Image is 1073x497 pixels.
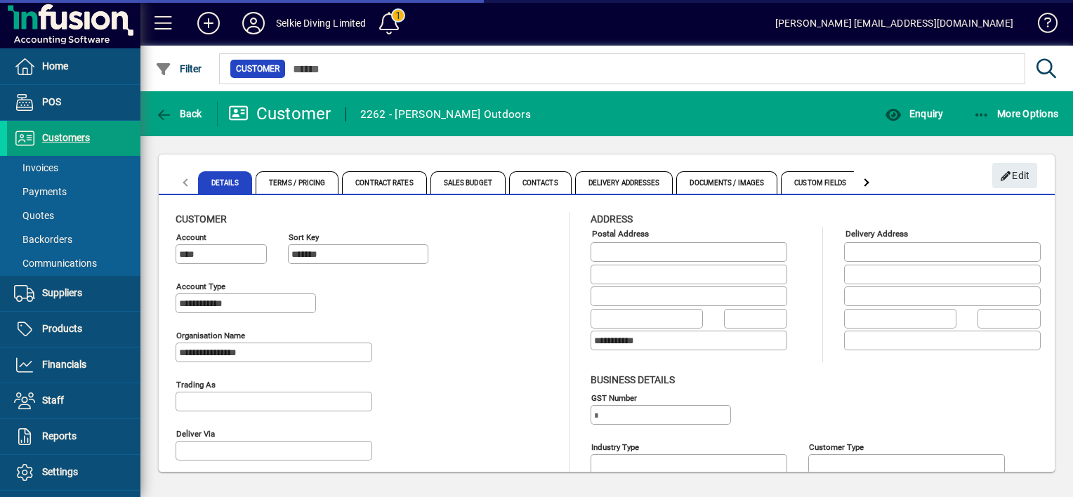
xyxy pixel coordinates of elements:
[176,281,225,291] mat-label: Account Type
[256,171,339,194] span: Terms / Pricing
[781,171,860,194] span: Custom Fields
[7,227,140,251] a: Backorders
[676,171,777,194] span: Documents / Images
[42,466,78,477] span: Settings
[1027,3,1055,48] a: Knowledge Base
[881,101,947,126] button: Enquiry
[970,101,1062,126] button: More Options
[176,331,245,340] mat-label: Organisation name
[231,11,276,36] button: Profile
[14,162,58,173] span: Invoices
[14,210,54,221] span: Quotes
[42,60,68,72] span: Home
[14,258,97,269] span: Communications
[973,108,1059,119] span: More Options
[42,132,90,143] span: Customers
[1000,164,1030,187] span: Edit
[809,442,864,451] mat-label: Customer type
[7,455,140,490] a: Settings
[42,323,82,334] span: Products
[591,213,633,225] span: Address
[155,108,202,119] span: Back
[509,171,572,194] span: Contacts
[591,374,675,385] span: Business details
[42,430,77,442] span: Reports
[42,96,61,107] span: POS
[176,232,206,242] mat-label: Account
[7,312,140,347] a: Products
[42,395,64,406] span: Staff
[14,234,72,245] span: Backorders
[7,251,140,275] a: Communications
[176,429,215,439] mat-label: Deliver via
[289,232,319,242] mat-label: Sort key
[591,442,639,451] mat-label: Industry type
[360,103,531,126] div: 2262 - [PERSON_NAME] Outdoors
[176,213,227,225] span: Customer
[575,171,673,194] span: Delivery Addresses
[775,12,1013,34] div: [PERSON_NAME] [EMAIL_ADDRESS][DOMAIN_NAME]
[152,56,206,81] button: Filter
[7,180,140,204] a: Payments
[7,347,140,383] a: Financials
[430,171,506,194] span: Sales Budget
[992,163,1037,188] button: Edit
[42,287,82,298] span: Suppliers
[198,171,252,194] span: Details
[7,419,140,454] a: Reports
[885,108,943,119] span: Enquiry
[176,380,216,390] mat-label: Trading as
[7,49,140,84] a: Home
[186,11,231,36] button: Add
[7,383,140,418] a: Staff
[228,102,331,125] div: Customer
[155,63,202,74] span: Filter
[14,186,67,197] span: Payments
[342,171,426,194] span: Contract Rates
[7,276,140,311] a: Suppliers
[7,85,140,120] a: POS
[42,359,86,370] span: Financials
[7,204,140,227] a: Quotes
[276,12,367,34] div: Selkie Diving Limited
[591,392,637,402] mat-label: GST Number
[152,101,206,126] button: Back
[236,62,279,76] span: Customer
[140,101,218,126] app-page-header-button: Back
[7,156,140,180] a: Invoices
